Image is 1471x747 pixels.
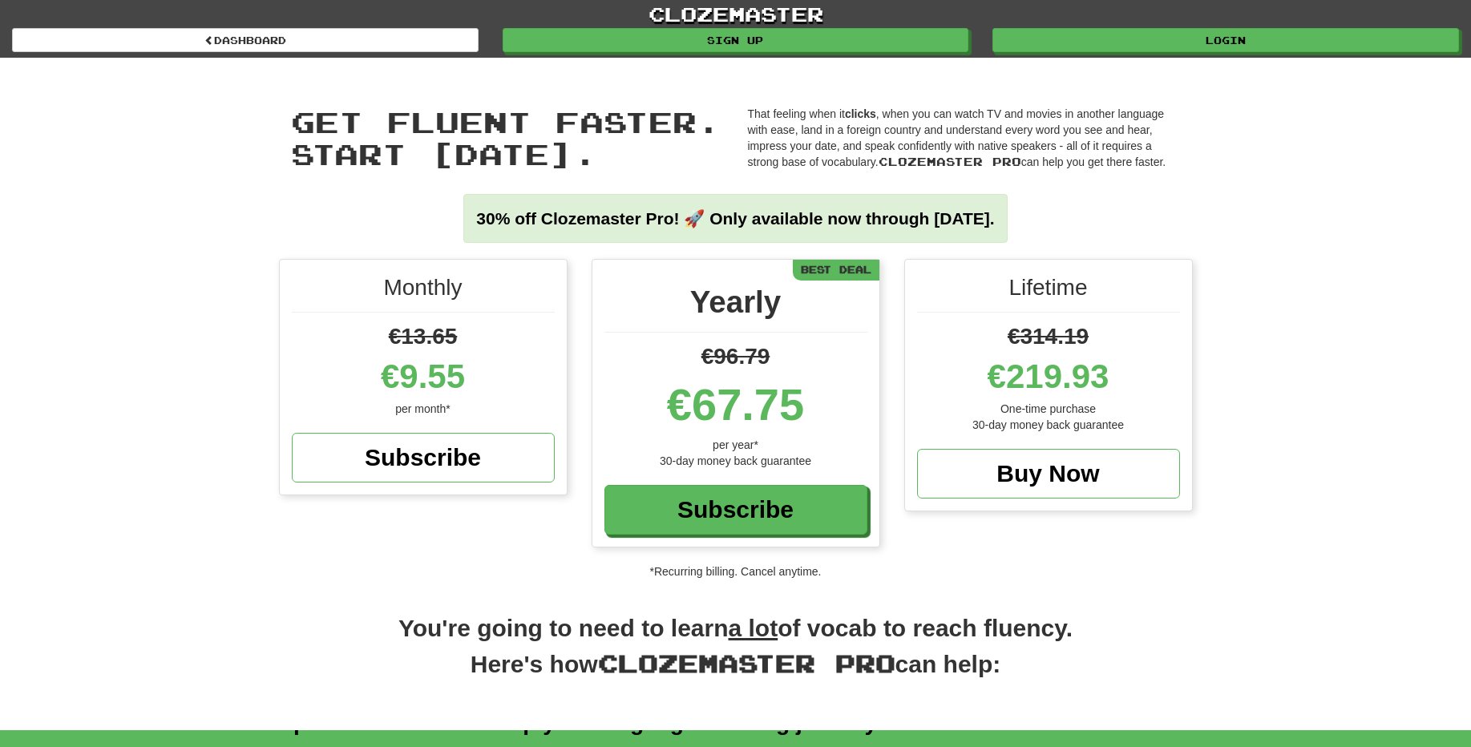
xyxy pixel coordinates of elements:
[604,280,867,333] div: Yearly
[604,453,867,469] div: 30-day money back guarantee
[748,106,1181,170] p: That feeling when it , when you can watch TV and movies in another language with ease, land in a ...
[292,433,555,483] a: Subscribe
[1008,324,1089,349] span: €314.19
[917,449,1180,499] a: Buy Now
[279,612,1193,698] h2: You're going to need to learn of vocab to reach fluency. Here's how can help:
[845,107,876,120] strong: clicks
[604,485,867,535] a: Subscribe
[917,353,1180,401] div: €219.93
[879,155,1021,168] span: Clozemaster Pro
[292,272,555,313] div: Monthly
[291,104,721,171] span: Get fluent faster. Start [DATE].
[917,401,1180,417] div: One-time purchase
[292,401,555,417] div: per month*
[917,417,1180,433] div: 30-day money back guarantee
[292,353,555,401] div: €9.55
[503,28,969,52] a: Sign up
[992,28,1459,52] a: Login
[793,260,879,280] div: Best Deal
[604,437,867,453] div: per year*
[729,615,778,641] u: a lot
[12,28,479,52] a: Dashboard
[476,209,994,228] strong: 30% off Clozemaster Pro! 🚀 Only available now through [DATE].
[917,272,1180,313] div: Lifetime
[701,344,770,369] span: €96.79
[604,373,867,437] div: €67.75
[598,648,895,677] span: Clozemaster Pro
[389,324,458,349] span: €13.65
